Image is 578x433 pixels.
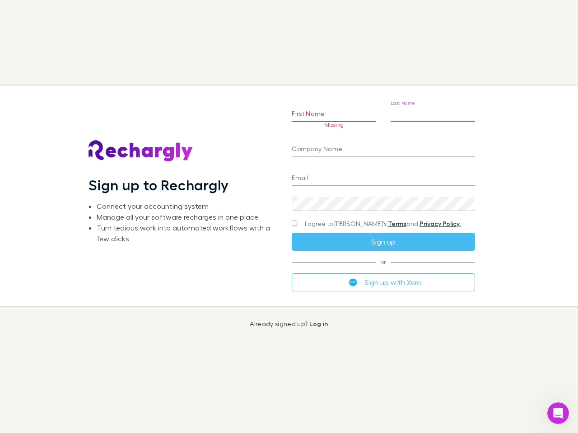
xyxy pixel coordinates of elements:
[349,278,357,286] img: Xero's logo
[391,100,415,106] label: Last Name
[420,220,461,227] a: Privacy Policy.
[97,201,277,212] li: Connect your accounting system
[292,233,475,251] button: Sign up
[309,320,328,327] a: Log in
[388,220,406,227] a: Terms
[250,320,328,327] p: Already signed up?
[292,122,376,128] p: Missing
[89,140,193,162] img: Rechargly's Logo
[89,176,229,193] h1: Sign up to Rechargly
[292,273,475,291] button: Sign up with Xero
[97,222,277,244] li: Turn tedious work into automated workflows with a few clicks
[97,212,277,222] li: Manage all your software recharges in one place
[305,219,461,228] span: I agree to [PERSON_NAME]’s and
[547,402,569,424] iframe: Intercom live chat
